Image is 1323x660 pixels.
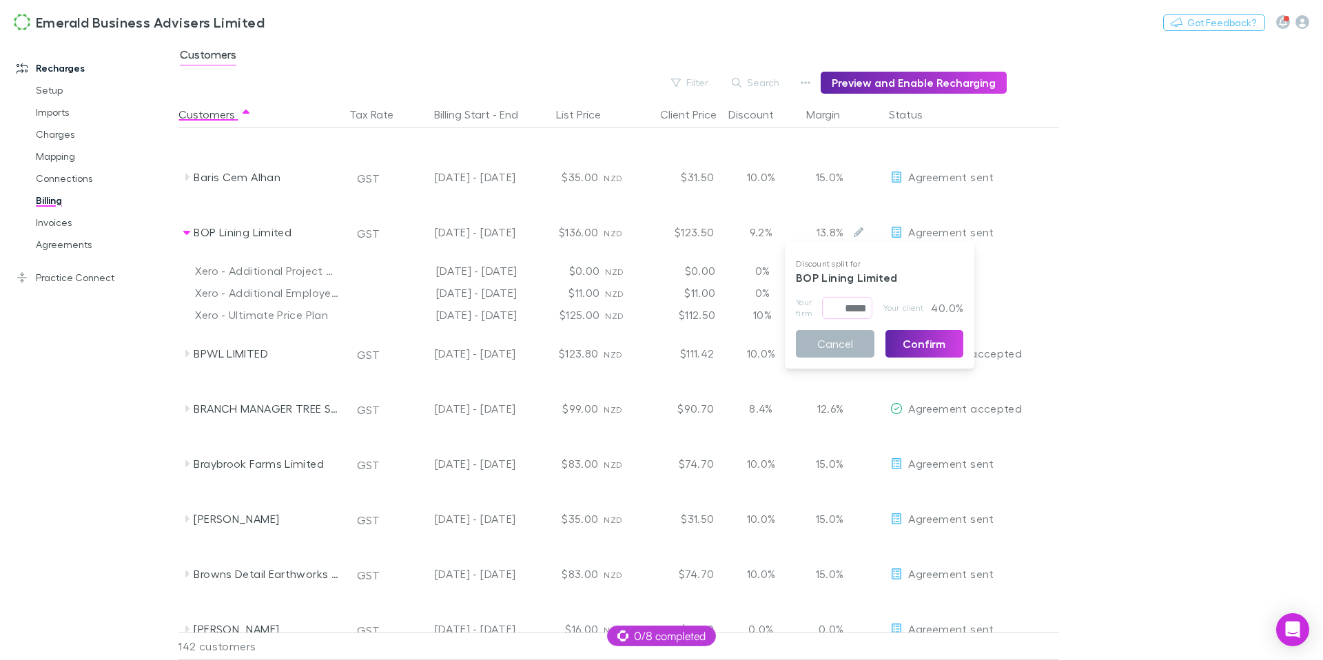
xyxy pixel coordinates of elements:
p: BOP Lining Limited [796,269,963,297]
button: Confirm [885,330,964,358]
span: Your firm [796,297,822,319]
span: Your client [883,297,923,319]
p: 40.0% [927,297,963,319]
div: Open Intercom Messenger [1276,613,1309,646]
button: Cancel [796,330,874,358]
p: Discount split for [796,258,963,269]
